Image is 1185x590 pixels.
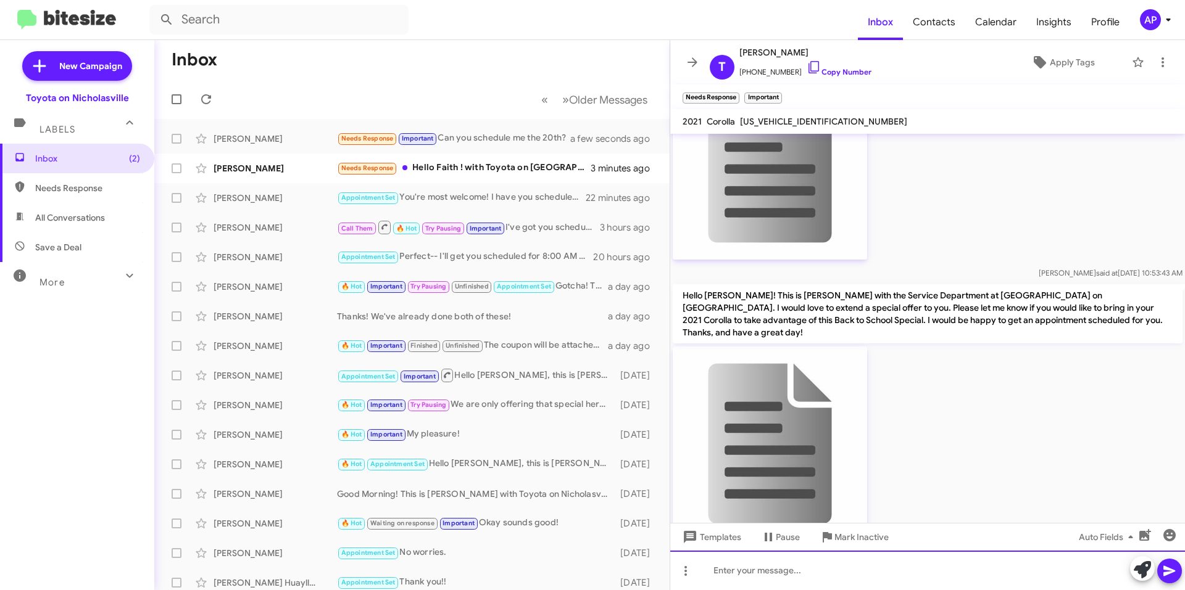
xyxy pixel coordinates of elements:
[497,282,551,290] span: Appointment Set
[555,87,655,112] button: Next
[214,488,337,500] div: [PERSON_NAME]
[614,458,660,470] div: [DATE]
[337,161,591,175] div: Hello Faith ! with Toyota on [GEOGRAPHIC_DATA]. I would like to accept your offer of a Free oil c...
[214,399,337,411] div: [PERSON_NAME]
[214,221,337,234] div: [PERSON_NAME]
[410,342,438,350] span: Finished
[965,4,1026,40] span: Calendar
[214,162,337,174] div: [PERSON_NAME]
[337,338,608,353] div: The coupon will be attached to your service appointment.
[1129,9,1171,30] button: AP
[214,369,337,382] div: [PERSON_NAME]
[608,310,660,322] div: a day ago
[810,526,899,548] button: Mark Inactive
[337,131,586,145] div: Can you schedule me the 20th?
[402,134,434,142] span: Important
[903,4,965,40] a: Contacts
[562,92,569,107] span: »
[341,134,394,142] span: Needs Response
[740,116,907,127] span: [US_VEHICLE_IDENTIFICATION_NUMBER]
[341,253,396,261] span: Appointment Set
[370,430,402,438] span: Important
[586,192,660,204] div: 22 minutes ago
[680,526,741,548] span: Templates
[35,152,140,165] span: Inbox
[614,428,660,441] div: [DATE]
[370,519,434,527] span: Waiting on response
[410,401,446,409] span: Try Pausing
[396,224,417,232] span: 🔥 Hot
[834,526,889,548] span: Mark Inactive
[608,340,660,352] div: a day ago
[337,250,593,264] div: Perfect-- I'll get you scheduled for 8:00 AM - [DATE] and I let the team know you'd be dropping i...
[614,576,660,589] div: [DATE]
[214,133,337,145] div: [PERSON_NAME]
[591,162,660,174] div: 3 minutes ago
[337,488,614,500] div: Good Morning! This is [PERSON_NAME] with Toyota on Nicholasville. I'm reaching out to let you kno...
[807,67,871,76] a: Copy Number
[534,87,655,112] nav: Page navigation example
[370,401,402,409] span: Important
[370,342,402,350] span: Important
[337,398,614,412] div: We are only offering that special here, I do apologize.
[341,282,362,290] span: 🔥 Hot
[39,277,65,288] span: More
[614,399,660,411] div: [DATE]
[614,369,660,382] div: [DATE]
[608,281,660,293] div: a day ago
[214,251,337,263] div: [PERSON_NAME]
[999,51,1126,73] button: Apply Tags
[341,194,396,202] span: Appointment Set
[35,182,140,194] span: Needs Response
[739,60,871,78] span: [PHONE_NUMBER]
[59,60,122,72] span: New Campaign
[39,124,75,135] span: Labels
[683,116,702,127] span: 2021
[541,92,548,107] span: «
[1039,268,1183,277] span: [PERSON_NAME] [DATE] 10:53:43 AM
[1079,526,1138,548] span: Auto Fields
[739,45,871,60] span: [PERSON_NAME]
[443,519,475,527] span: Important
[337,575,614,589] div: Thank you!!
[172,50,217,70] h1: Inbox
[614,517,660,530] div: [DATE]
[214,576,337,589] div: [PERSON_NAME] Huayllani-[PERSON_NAME]
[337,191,586,205] div: You're most welcome! I have you scheduled for 1:00 PM - [DATE]. Let me know if you need anything ...
[586,133,660,145] div: a few seconds ago
[214,428,337,441] div: [PERSON_NAME]
[129,152,140,165] span: (2)
[593,251,660,263] div: 20 hours ago
[614,488,660,500] div: [DATE]
[214,310,337,322] div: [PERSON_NAME]
[569,93,647,107] span: Older Messages
[683,92,739,104] small: Needs Response
[341,549,396,557] span: Appointment Set
[370,460,425,468] span: Appointment Set
[341,401,362,409] span: 🔥 Hot
[858,4,903,40] a: Inbox
[337,219,600,235] div: I've got you scheduled! Thanks [PERSON_NAME], have a great day!
[1081,4,1129,40] a: Profile
[455,282,489,290] span: Unfinished
[776,526,800,548] span: Pause
[404,372,436,380] span: Important
[337,457,614,471] div: Hello [PERSON_NAME], this is [PERSON_NAME] at [GEOGRAPHIC_DATA] on [GEOGRAPHIC_DATA]. It's been a...
[673,346,867,541] img: 9k=
[718,57,726,77] span: T
[337,279,608,293] div: Gotcha! Thank you for letting me know. Take your time and just send me a message whenever you wan...
[341,342,362,350] span: 🔥 Hot
[673,284,1183,343] p: Hello [PERSON_NAME]! This is [PERSON_NAME] with the Service Department at [GEOGRAPHIC_DATA] on [G...
[600,221,660,234] div: 3 hours ago
[446,342,480,350] span: Unfinished
[337,427,614,441] div: My pleasure!
[341,372,396,380] span: Appointment Set
[26,92,129,104] div: Toyota on Nicholasville
[337,367,614,383] div: Hello [PERSON_NAME], this is [PERSON_NAME] at [GEOGRAPHIC_DATA] on [GEOGRAPHIC_DATA]. It's been a...
[1140,9,1161,30] div: AP
[337,516,614,530] div: Okay sounds good!
[470,224,502,232] span: Important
